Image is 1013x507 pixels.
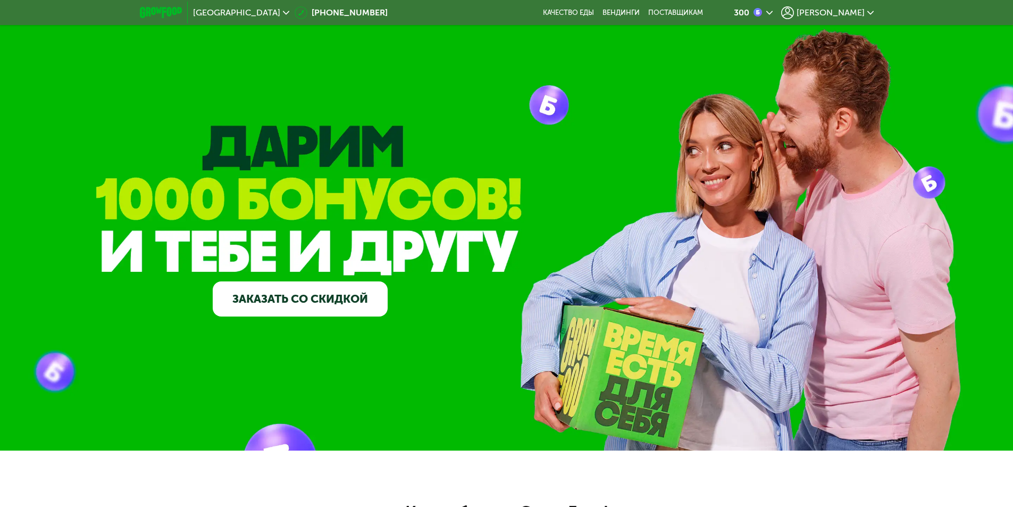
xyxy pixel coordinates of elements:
[734,9,749,17] div: 300
[602,9,640,17] a: Вендинги
[543,9,594,17] a: Качество еды
[193,9,280,17] span: [GEOGRAPHIC_DATA]
[648,9,703,17] div: поставщикам
[213,281,388,317] a: Заказать со скидкой
[295,6,388,19] a: [PHONE_NUMBER]
[797,9,865,17] span: [PERSON_NAME]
